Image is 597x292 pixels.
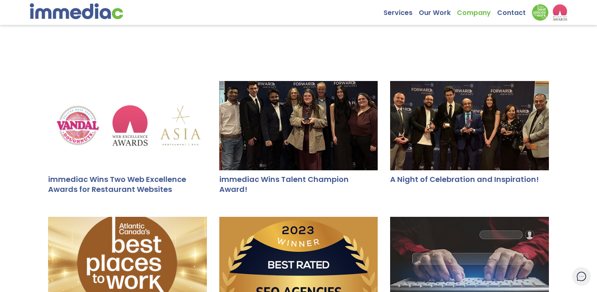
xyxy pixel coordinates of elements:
[457,4,497,17] a: Company
[532,4,548,21] img: Down
[383,4,419,17] a: Services
[390,174,539,184] a: A Night of Celebration and Inspiration!
[497,4,532,17] a: Contact
[553,4,567,21] img: logo2_wea_nobg.webp
[419,4,457,17] a: Our Work
[48,174,186,194] a: immediac Wins Two Web Excellence Awards for Restaurant Websites
[219,174,349,194] a: immediac Wins Talent Champion Award!
[30,3,123,19] img: immediac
